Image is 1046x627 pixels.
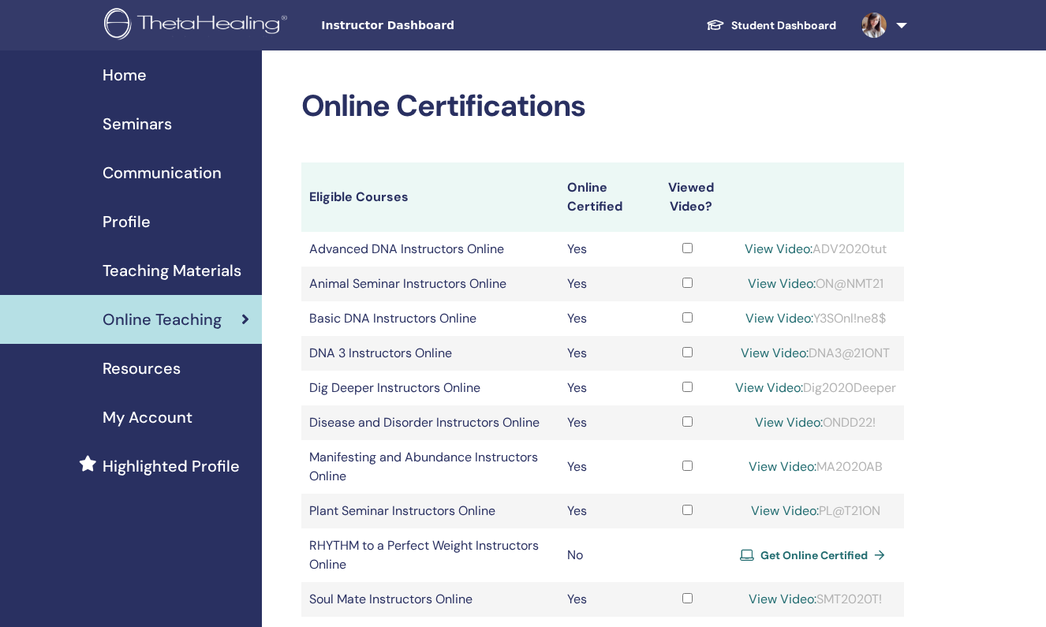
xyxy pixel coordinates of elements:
[103,63,147,87] span: Home
[760,548,868,562] span: Get Online Certified
[301,440,560,494] td: Manifesting and Abundance Instructors Online
[103,308,222,331] span: Online Teaching
[749,591,816,607] a: View Video:
[103,356,181,380] span: Resources
[648,162,727,232] th: Viewed Video?
[735,274,896,293] div: ON@NMT21
[559,162,648,232] th: Online Certified
[706,18,725,32] img: graduation-cap-white.svg
[103,112,172,136] span: Seminars
[559,301,648,336] td: Yes
[745,310,813,327] a: View Video:
[301,162,560,232] th: Eligible Courses
[559,582,648,617] td: Yes
[749,458,816,475] a: View Video:
[103,161,222,185] span: Communication
[559,494,648,528] td: Yes
[301,267,560,301] td: Animal Seminar Instructors Online
[559,267,648,301] td: Yes
[301,405,560,440] td: Disease and Disorder Instructors Online
[301,88,905,125] h2: Online Certifications
[301,371,560,405] td: Dig Deeper Instructors Online
[103,259,241,282] span: Teaching Materials
[301,494,560,528] td: Plant Seminar Instructors Online
[740,543,891,567] a: Get Online Certified
[103,454,240,478] span: Highlighted Profile
[735,379,896,397] div: Dig2020Deeper
[321,17,558,34] span: Instructor Dashboard
[748,275,816,292] a: View Video:
[559,336,648,371] td: Yes
[301,582,560,617] td: Soul Mate Instructors Online
[745,241,813,257] a: View Video:
[559,405,648,440] td: Yes
[301,232,560,267] td: Advanced DNA Instructors Online
[103,210,151,233] span: Profile
[735,379,803,396] a: View Video:
[741,345,809,361] a: View Video:
[735,502,896,521] div: PL@T21ON
[735,457,896,476] div: MA2020AB
[735,413,896,432] div: ONDD22!
[755,414,823,431] a: View Video:
[301,528,560,582] td: RHYTHM to a Perfect Weight Instructors Online
[559,440,648,494] td: Yes
[693,11,849,40] a: Student Dashboard
[301,301,560,336] td: Basic DNA Instructors Online
[559,232,648,267] td: Yes
[301,336,560,371] td: DNA 3 Instructors Online
[559,528,648,582] td: No
[735,590,896,609] div: SMT2020T!
[104,8,293,43] img: logo.png
[861,13,887,38] img: default.jpg
[735,240,896,259] div: ADV2020tut
[751,502,819,519] a: View Video:
[559,371,648,405] td: Yes
[735,344,896,363] div: DNA3@21ONT
[735,309,896,328] div: Y3SOnl!ne8$
[103,405,192,429] span: My Account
